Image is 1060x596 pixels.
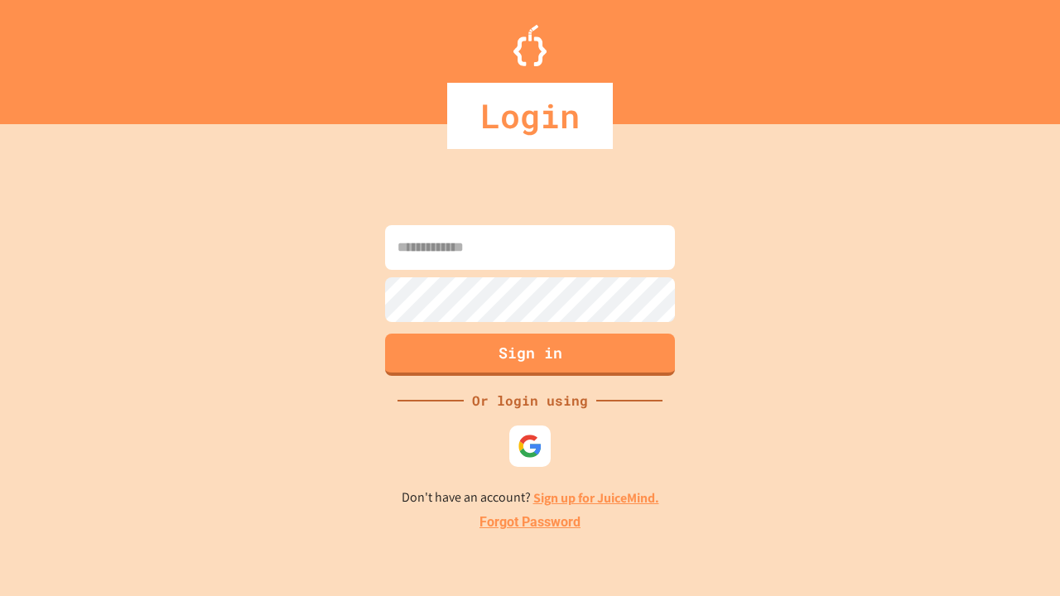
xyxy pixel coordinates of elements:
[385,334,675,376] button: Sign in
[402,488,659,508] p: Don't have an account?
[990,530,1043,579] iframe: chat widget
[533,489,659,507] a: Sign up for JuiceMind.
[479,512,581,532] a: Forgot Password
[923,458,1043,528] iframe: chat widget
[518,434,542,459] img: google-icon.svg
[464,391,596,411] div: Or login using
[447,83,613,149] div: Login
[513,25,547,66] img: Logo.svg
